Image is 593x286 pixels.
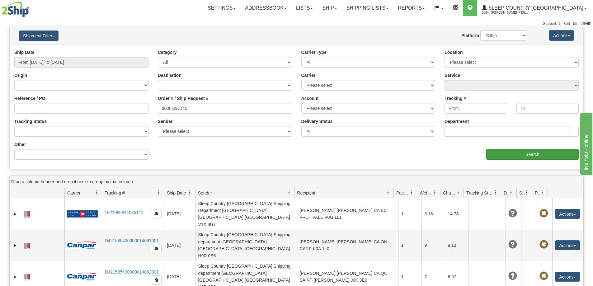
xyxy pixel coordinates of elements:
span: Tracking # [105,190,125,196]
button: Copy to clipboard [151,209,162,218]
span: Charge [443,190,456,196]
button: Actions [555,209,580,219]
a: Sender filter column settings [284,187,294,198]
img: 20 - Canada Post [67,210,98,218]
span: Delivery Status [504,190,509,196]
label: Sender [158,118,172,124]
label: Service [445,72,460,78]
a: D421585430000014061001 [105,238,159,243]
td: Sleep Country [GEOGRAPHIC_DATA] Shipping department [GEOGRAPHIC_DATA] [GEOGRAPHIC_DATA] [GEOGRAPH... [195,230,297,261]
span: Weight [420,190,433,196]
td: 1 [398,230,421,261]
button: Actions [549,30,574,41]
span: Recipient [297,190,315,196]
div: grid grouping header [10,176,583,188]
label: Location [445,49,463,55]
label: Order # / Ship Request # [158,95,209,101]
a: Shipping lists [342,0,393,16]
button: Copy to clipboard [151,275,162,285]
label: Tracking Status [14,118,47,124]
label: Carrier [301,72,316,78]
span: Carrier [67,190,81,196]
a: Pickup Status filter column settings [537,187,548,198]
td: [DATE] [164,198,195,230]
td: 9 [421,230,445,261]
a: Reports [393,0,430,16]
a: Lists [291,0,318,16]
span: Unknown [508,209,517,218]
img: 14 - Canpar [67,241,96,249]
span: 2044 / [PERSON_NAME] [PERSON_NAME] [482,10,529,16]
label: Tracking # [445,95,466,101]
a: Label [24,240,30,250]
span: Unknown [508,272,517,280]
label: Other [14,141,26,148]
a: Addressbook [240,0,291,16]
td: [DATE] [164,230,195,261]
a: Ship [318,0,341,16]
a: Packages filter column settings [406,187,417,198]
div: live help - online [5,4,58,11]
a: Ship Date filter column settings [185,187,195,198]
a: Delivery Status filter column settings [506,187,516,198]
label: Category [158,49,177,55]
label: Destination [158,72,181,78]
label: Origin [14,72,27,78]
a: Charge filter column settings [453,187,464,198]
span: Pickup Status [535,190,540,196]
a: Expand [12,274,18,280]
label: Department [445,118,469,124]
a: Expand [12,242,18,249]
td: 9.13 [445,230,468,261]
input: Search [486,149,579,160]
div: Support: 1 - 855 - 55 - 2SHIP [2,21,591,26]
span: Shipment Issues [519,190,525,196]
span: Sleep Country [GEOGRAPHIC_DATA] [487,5,583,11]
button: Actions [555,272,580,282]
img: 14 - Canpar [67,273,96,280]
a: Expand [12,211,18,217]
td: 3.18 [421,198,445,230]
button: Actions [555,240,580,250]
img: logo2044.jpg [2,2,29,17]
input: From [445,103,507,114]
a: Sleep Country [GEOGRAPHIC_DATA] 2044 / [PERSON_NAME] [PERSON_NAME] [477,0,591,16]
span: Tracking Status [466,190,493,196]
label: Ship Date [14,49,35,55]
a: Weight filter column settings [430,187,440,198]
a: 1021985811075112 [105,210,144,215]
iframe: chat widget [579,111,592,175]
label: Reference / PO [14,95,45,101]
input: To [516,103,579,114]
a: D421585430000014062001 [105,270,159,274]
td: 14.78 [445,198,468,230]
a: Tracking # filter column settings [153,187,164,198]
td: Sleep Country [GEOGRAPHIC_DATA] Shipping Department [GEOGRAPHIC_DATA] [GEOGRAPHIC_DATA] [GEOGRAPH... [195,198,297,230]
span: Pickup Not Assigned [539,209,548,218]
a: Carrier filter column settings [91,187,102,198]
label: Carrier Type [301,49,327,55]
td: 1 [398,198,421,230]
span: Pickup Not Assigned [539,240,548,249]
td: [PERSON_NAME] [PERSON_NAME] CA ON CARP K0A 1L0 [297,230,398,261]
span: Packages [396,190,409,196]
label: Delivery Status [301,118,333,124]
a: Shipment Issues filter column settings [521,187,532,198]
span: Ship Date [167,190,186,196]
a: Recipient filter column settings [383,187,393,198]
label: Platform [461,32,479,39]
label: Account [301,95,319,101]
span: Pickup Not Assigned [539,272,548,280]
button: Copy to clipboard [151,244,162,253]
span: Sender [198,190,212,196]
span: Unknown [508,240,517,249]
button: Shipment Filters [19,30,59,41]
a: Label [24,271,30,281]
a: Tracking Status filter column settings [490,187,501,198]
td: [PERSON_NAME] [PERSON_NAME] CA BC FRUITVALE V0G 1L1 [297,198,398,230]
a: Settings [203,0,240,16]
a: Label [24,209,30,218]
